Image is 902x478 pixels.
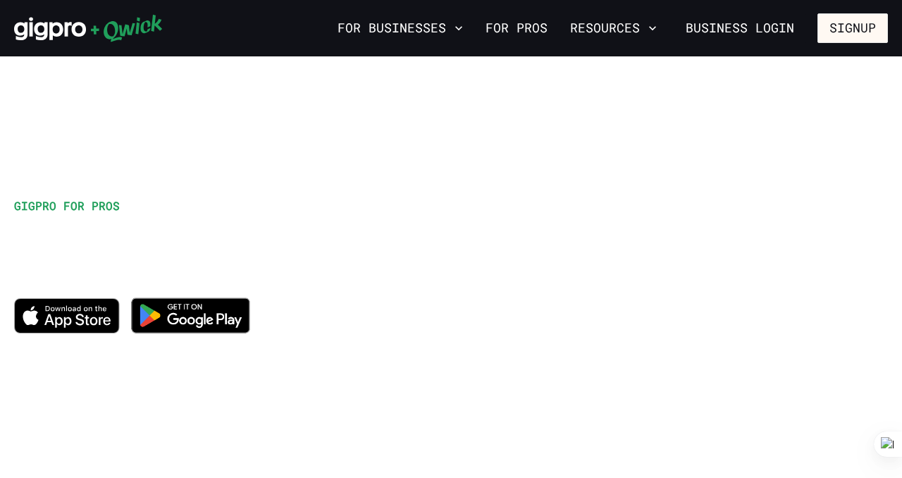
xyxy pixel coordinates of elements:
[123,289,259,342] img: Get it on Google Play
[480,16,553,40] a: For Pros
[14,220,538,283] h1: Work when you want, explore new opportunities, and get paid for it!
[564,16,662,40] button: Resources
[817,13,888,43] button: Signup
[332,16,469,40] button: For Businesses
[14,198,120,213] span: GIGPRO FOR PROS
[674,13,806,43] a: Business Login
[14,321,120,336] a: Download on the App Store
